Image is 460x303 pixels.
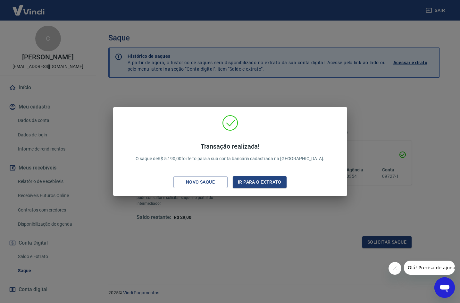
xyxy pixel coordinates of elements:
[136,143,324,150] h4: Transação realizada!
[404,261,455,275] iframe: Mensagem da empresa
[178,178,222,186] div: Novo saque
[434,277,455,298] iframe: Botão para abrir a janela de mensagens
[136,143,324,162] p: O saque de R$ 5.190,00 foi feito para a sua conta bancária cadastrada na [GEOGRAPHIC_DATA].
[173,176,228,188] button: Novo saque
[4,4,54,10] span: Olá! Precisa de ajuda?
[233,176,287,188] button: Ir para o extrato
[389,262,401,275] iframe: Fechar mensagem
